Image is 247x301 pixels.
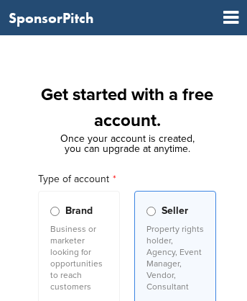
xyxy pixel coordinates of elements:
span: Seller [162,203,188,219]
label: Type of account [38,171,216,187]
span: Brand [65,203,93,219]
span: Once your account is created, you can upgrade at anytime. [60,132,195,155]
input: Brand Business or marketer looking for opportunities to reach customers [50,207,60,216]
h1: Get started with a free account. [21,82,233,134]
a: SponsorPitch [9,11,93,25]
p: Property rights holder, Agency, Event Manager, Vendor, Consultant [146,223,204,292]
input: Seller Property rights holder, Agency, Event Manager, Vendor, Consultant [146,207,156,216]
p: Business or marketer looking for opportunities to reach customers [50,223,108,292]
